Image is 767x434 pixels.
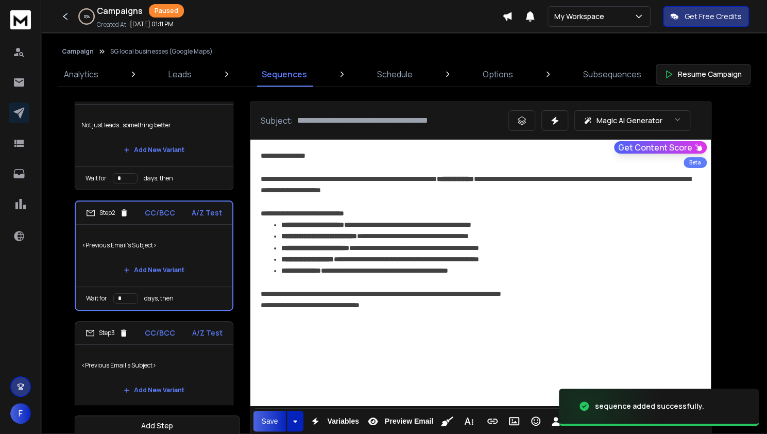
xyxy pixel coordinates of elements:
a: Subsequences [577,62,647,87]
p: Wait for [86,294,107,303]
p: Wait for [86,174,107,182]
p: <Previous Email's Subject> [81,351,227,380]
button: More Text [459,411,479,431]
div: sequence added successfully. [595,401,704,411]
li: Step2CC/BCCA/Z Test<Previous Email's Subject>Add New VariantWait fordays, then [75,201,233,311]
p: CC/BCC [145,328,175,338]
button: F [10,403,31,424]
button: Emoticons [526,411,546,431]
a: Sequences [255,62,313,87]
p: days, then [144,174,173,182]
span: Preview Email [383,417,435,426]
h1: Campaigns [97,5,143,17]
p: My Workspace [554,11,608,22]
a: Analytics [58,62,105,87]
button: Save [253,411,286,431]
p: Subject: [261,114,293,127]
p: Subsequences [583,68,641,80]
div: Beta [684,157,707,168]
div: Step 3 [86,328,128,338]
button: Insert Unsubscribe Link [548,411,567,431]
p: Schedule [377,68,413,80]
button: Campaign [62,47,94,56]
p: [DATE] 01:11 PM [130,20,174,28]
img: logo [10,10,31,29]
button: Insert Link (Ctrl+K) [483,411,502,431]
button: Get Free Credits [663,6,749,27]
p: Not just leads…something better [81,111,227,140]
a: Schedule [371,62,419,87]
p: Leads [168,68,192,80]
button: Preview Email [363,411,435,431]
a: Options [476,62,519,87]
p: Sequences [262,68,307,80]
p: Options [483,68,513,80]
p: SG local businesses (Google Maps) [110,47,213,56]
p: A/Z Test [192,328,223,338]
li: Step3CC/BCCA/Z Test<Previous Email's Subject>Add New Variant [75,321,233,407]
p: CC/BCC [145,208,175,218]
div: Step 2 [86,208,129,218]
p: A/Z Test [192,208,222,218]
p: days, then [144,294,174,303]
button: Clean HTML [437,411,457,431]
button: Add New Variant [115,260,193,280]
p: Get Free Credits [685,11,742,22]
p: Analytics [64,68,98,80]
a: Leads [162,62,198,87]
p: Magic AI Generator [596,115,662,126]
button: Resume Campaign [656,64,751,85]
button: Variables [305,411,361,431]
span: Variables [325,417,361,426]
div: Paused [149,4,184,18]
button: Add New Variant [115,140,193,160]
p: Created At: [97,21,128,29]
button: Add New Variant [115,380,193,400]
button: Magic AI Generator [574,110,690,131]
li: Step1CC/BCCA/Z TestNot just leads…something betterAdd New VariantWait fordays, then [75,81,233,190]
button: Get Content Score [614,141,707,154]
button: Insert Image (Ctrl+P) [504,411,524,431]
p: 0 % [84,13,90,20]
p: <Previous Email's Subject> [82,231,226,260]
